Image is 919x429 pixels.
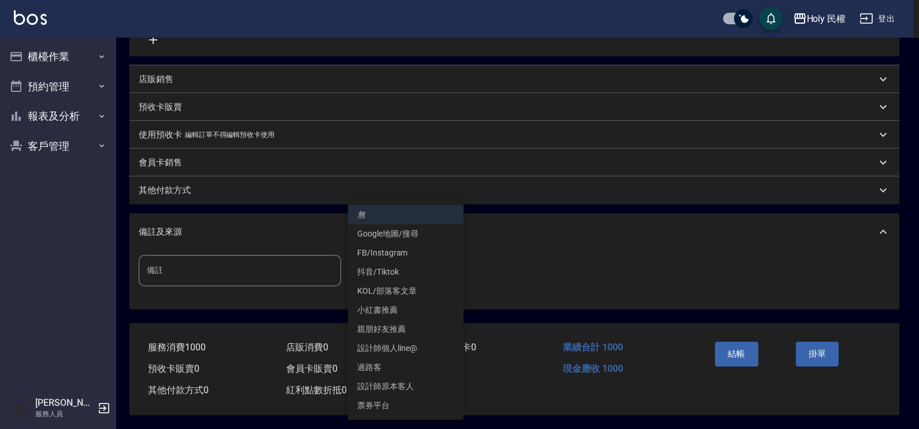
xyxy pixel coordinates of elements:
li: 抖音/Tiktok [348,262,464,282]
li: FB/Instagram [348,243,464,262]
li: 過路客 [348,358,464,377]
li: KOL/部落客文章 [348,282,464,301]
li: 票券平台 [348,396,464,415]
em: 無 [357,209,365,221]
li: 設計師原本客人 [348,377,464,396]
li: 設計師個人line@ [348,339,464,358]
li: 小紅書推薦 [348,301,464,320]
li: 親朋好友推薦 [348,320,464,339]
li: Google地圖/搜尋 [348,224,464,243]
